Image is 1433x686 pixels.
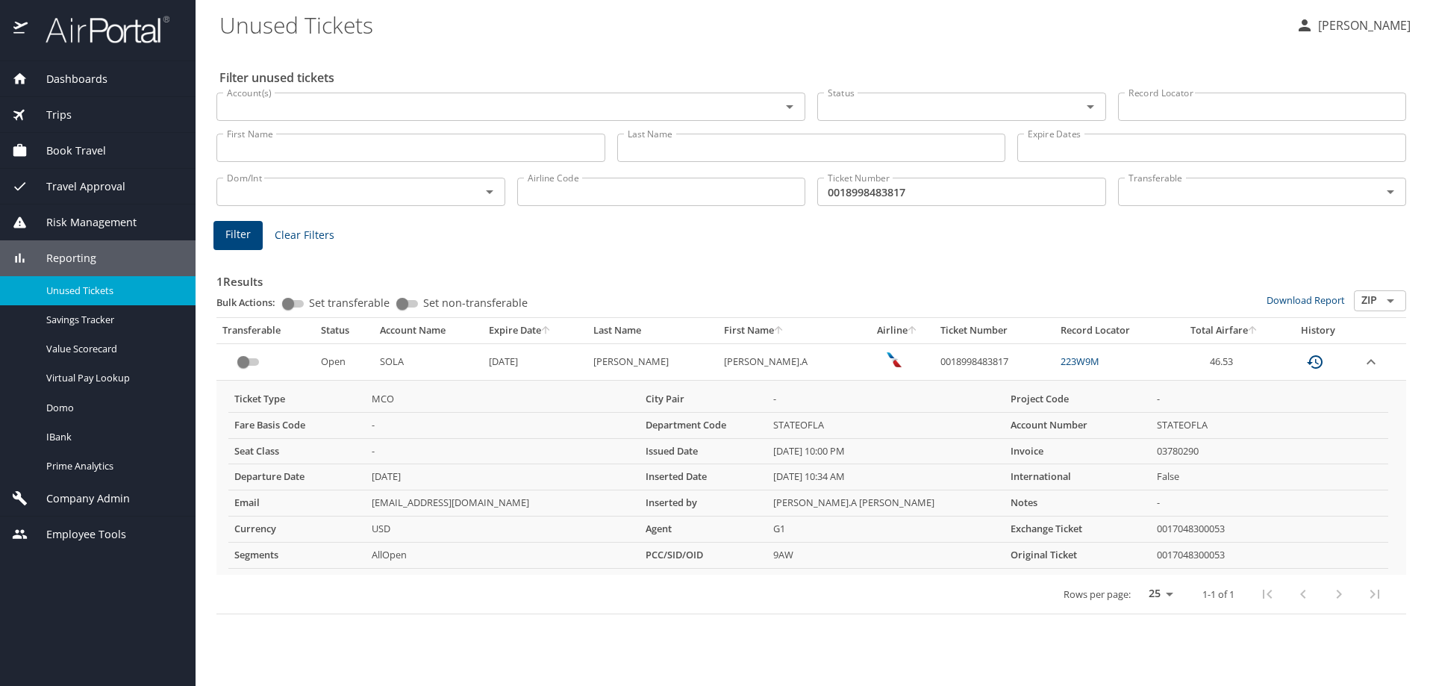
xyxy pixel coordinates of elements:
[366,543,640,569] td: AllOpen
[1281,318,1356,343] th: History
[1151,464,1388,490] td: False
[1380,290,1401,311] button: Open
[767,490,1005,517] td: [PERSON_NAME].A [PERSON_NAME]
[213,221,263,250] button: Filter
[228,517,366,543] th: Currency
[423,298,528,308] span: Set non-transferable
[1005,543,1151,569] th: Original Ticket
[587,318,718,343] th: Last Name
[640,438,767,464] th: Issued Date
[216,318,1406,614] table: custom pagination table
[366,438,640,464] td: -
[1080,96,1101,117] button: Open
[779,96,800,117] button: Open
[366,490,640,517] td: [EMAIL_ADDRESS][DOMAIN_NAME]
[28,490,130,507] span: Company Admin
[640,387,767,412] th: City Pair
[587,343,718,380] td: [PERSON_NAME]
[228,438,366,464] th: Seat Class
[483,318,587,343] th: Expire Date
[1151,490,1388,517] td: -
[1055,318,1169,343] th: Record Locator
[366,412,640,438] td: -
[46,313,178,327] span: Savings Tracker
[28,107,72,123] span: Trips
[1151,438,1388,464] td: 03780290
[1005,517,1151,543] th: Exchange Ticket
[366,387,640,412] td: MCO
[767,517,1005,543] td: G1
[225,225,251,244] span: Filter
[483,343,587,380] td: [DATE]
[374,343,483,380] td: SOLA
[228,490,366,517] th: Email
[1005,387,1151,412] th: Project Code
[718,343,860,380] td: [PERSON_NAME].A
[767,438,1005,464] td: [DATE] 10:00 PM
[1267,293,1345,307] a: Download Report
[640,517,767,543] th: Agent
[1380,181,1401,202] button: Open
[479,181,500,202] button: Open
[1005,490,1151,517] th: Notes
[1061,355,1099,368] a: 223W9M
[1064,590,1131,599] p: Rows per page:
[228,387,1388,569] table: more info about unused tickets
[28,178,125,195] span: Travel Approval
[1005,412,1151,438] th: Account Number
[718,318,860,343] th: First Name
[46,430,178,444] span: IBank
[934,343,1055,380] td: 0018998483817
[767,412,1005,438] td: STATEOFLA
[767,464,1005,490] td: [DATE] 10:34 AM
[222,324,309,337] div: Transferable
[46,371,178,385] span: Virtual Pay Lookup
[269,222,340,249] button: Clear Filters
[1005,464,1151,490] th: International
[640,543,767,569] th: PCC/SID/OID
[1169,318,1281,343] th: Total Airfare
[216,296,287,309] p: Bulk Actions:
[1151,517,1388,543] td: 0017048300053
[309,298,390,308] span: Set transferable
[29,15,169,44] img: airportal-logo.png
[1290,12,1417,39] button: [PERSON_NAME]
[219,66,1409,90] h2: Filter unused tickets
[640,412,767,438] th: Department Code
[1248,326,1258,336] button: sort
[46,284,178,298] span: Unused Tickets
[228,543,366,569] th: Segments
[46,342,178,356] span: Value Scorecard
[541,326,552,336] button: sort
[28,250,96,266] span: Reporting
[767,387,1005,412] td: -
[767,543,1005,569] td: 9AW
[774,326,784,336] button: sort
[228,387,366,412] th: Ticket Type
[28,526,126,543] span: Employee Tools
[640,490,767,517] th: Inserted by
[315,318,375,343] th: Status
[28,214,137,231] span: Risk Management
[908,326,918,336] button: sort
[13,15,29,44] img: icon-airportal.png
[1202,590,1234,599] p: 1-1 of 1
[1005,438,1151,464] th: Invoice
[366,517,640,543] td: USD
[374,318,483,343] th: Account Name
[934,318,1055,343] th: Ticket Number
[1362,353,1380,371] button: expand row
[861,318,934,343] th: Airline
[228,412,366,438] th: Fare Basis Code
[46,459,178,473] span: Prime Analytics
[28,143,106,159] span: Book Travel
[46,401,178,415] span: Domo
[640,464,767,490] th: Inserted Date
[1137,583,1178,605] select: rows per page
[228,464,366,490] th: Departure Date
[315,343,375,380] td: Open
[216,264,1406,290] h3: 1 Results
[887,352,902,367] img: American Airlines
[1151,543,1388,569] td: 0017048300053
[1169,343,1281,380] td: 46.53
